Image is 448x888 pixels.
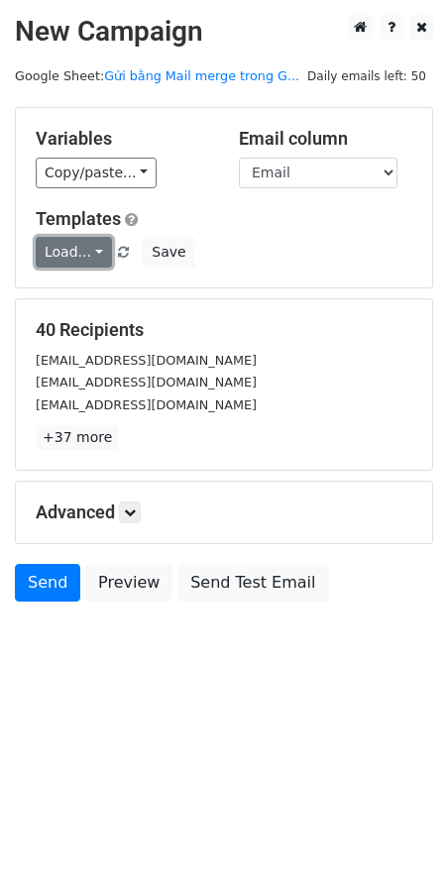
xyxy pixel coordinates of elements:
h5: Email column [239,128,412,150]
h2: New Campaign [15,15,433,49]
small: Google Sheet: [15,68,299,83]
small: [EMAIL_ADDRESS][DOMAIN_NAME] [36,397,257,412]
iframe: Chat Widget [349,793,448,888]
a: Send [15,564,80,602]
a: +37 more [36,425,119,450]
a: Preview [85,564,172,602]
h5: Variables [36,128,209,150]
h5: Advanced [36,501,412,523]
small: [EMAIL_ADDRESS][DOMAIN_NAME] [36,375,257,389]
a: Copy/paste... [36,158,157,188]
span: Daily emails left: 50 [300,65,433,87]
a: Templates [36,208,121,229]
a: Daily emails left: 50 [300,68,433,83]
h5: 40 Recipients [36,319,412,341]
small: [EMAIL_ADDRESS][DOMAIN_NAME] [36,353,257,368]
a: Gửi bằng Mail merge trong G... [104,68,299,83]
a: Send Test Email [177,564,328,602]
a: Load... [36,237,112,268]
button: Save [143,237,194,268]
